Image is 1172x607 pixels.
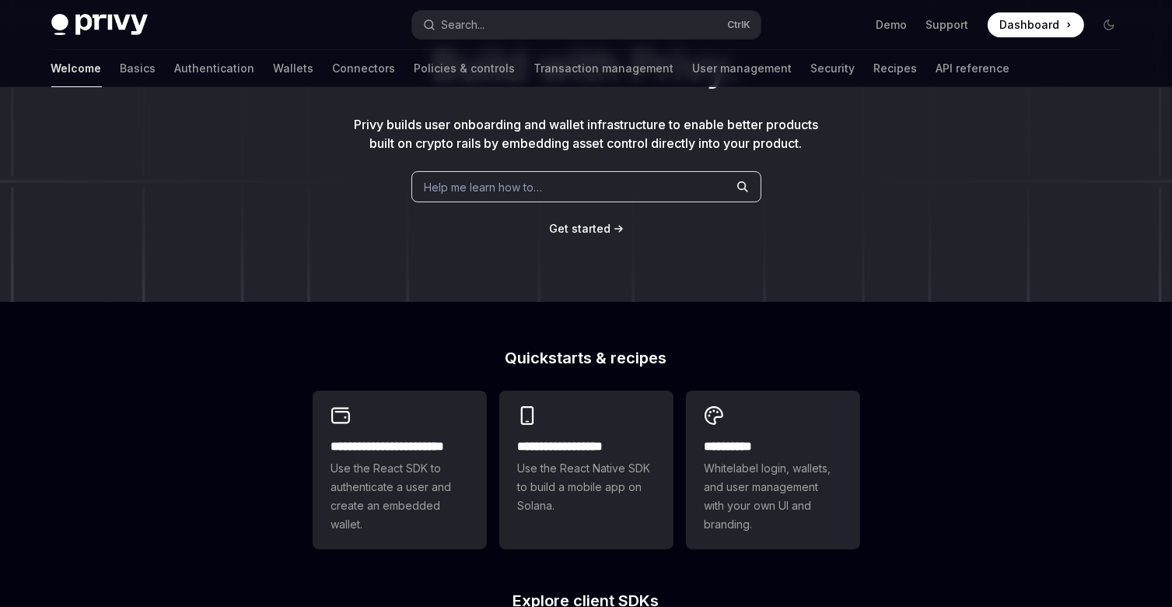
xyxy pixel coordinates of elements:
[425,179,543,195] span: Help me learn how to…
[499,391,673,549] a: **** **** **** ***Use the React Native SDK to build a mobile app on Solana.
[333,50,396,87] a: Connectors
[874,50,918,87] a: Recipes
[534,50,674,87] a: Transaction management
[728,19,751,31] span: Ctrl K
[51,14,148,36] img: dark logo
[354,117,818,151] span: Privy builds user onboarding and wallet infrastructure to enable better products built on crypto ...
[705,459,841,534] span: Whitelabel login, wallets, and user management with your own UI and branding.
[549,221,610,237] a: Get started
[549,222,610,235] span: Get started
[121,50,156,87] a: Basics
[936,50,1010,87] a: API reference
[274,50,314,87] a: Wallets
[331,459,468,534] span: Use the React SDK to authenticate a user and create an embedded wallet.
[693,50,792,87] a: User management
[412,11,761,39] button: Open search
[926,17,969,33] a: Support
[876,17,908,33] a: Demo
[1000,17,1060,33] span: Dashboard
[313,350,860,366] h2: Quickstarts & recipes
[175,50,255,87] a: Authentication
[988,12,1084,37] a: Dashboard
[518,459,655,515] span: Use the React Native SDK to build a mobile app on Solana.
[51,50,102,87] a: Welcome
[1097,12,1121,37] button: Toggle dark mode
[686,391,860,549] a: **** *****Whitelabel login, wallets, and user management with your own UI and branding.
[442,16,485,34] div: Search...
[415,50,516,87] a: Policies & controls
[811,50,855,87] a: Security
